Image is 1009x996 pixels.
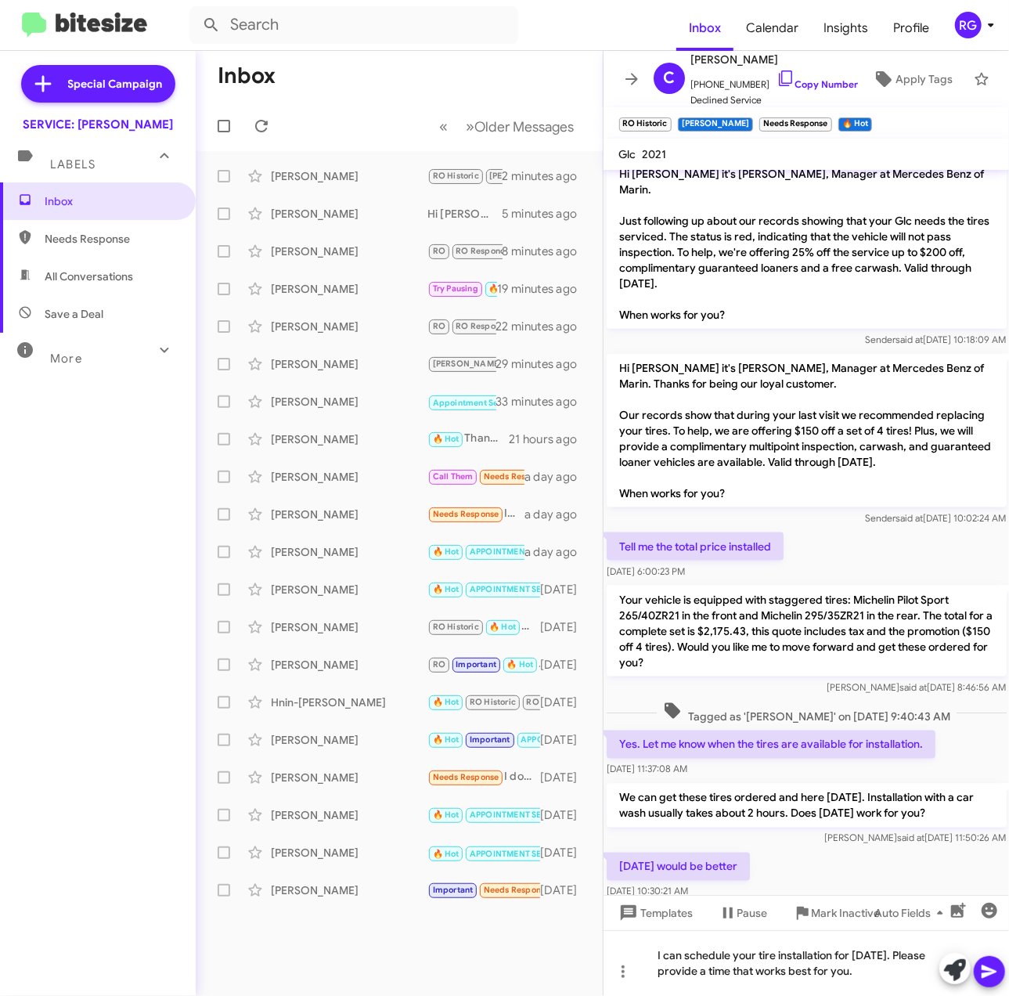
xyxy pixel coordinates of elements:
[540,770,590,785] div: [DATE]
[895,334,923,345] span: said at
[271,168,427,184] div: [PERSON_NAME]
[440,117,449,136] span: «
[607,565,685,577] span: [DATE] 6:00:23 PM
[433,622,479,632] span: RO Historic
[607,731,935,759] p: Yes. Let me know when the tires are available for installation.
[470,734,510,745] span: Important
[467,117,475,136] span: »
[271,206,427,222] div: [PERSON_NAME]
[456,659,496,669] span: Important
[427,167,503,185] div: [DATE] would be better
[218,63,276,88] h1: Inbox
[189,6,518,44] input: Search
[509,431,590,447] div: 21 hours ago
[50,157,95,171] span: Labels
[271,770,427,785] div: [PERSON_NAME]
[759,117,831,132] small: Needs Response
[427,618,540,636] div: No problem! Take your time, and let me know if you have any other questions.
[503,244,590,259] div: 8 minutes ago
[433,246,445,256] span: RO
[433,321,445,331] span: RO
[706,899,780,927] button: Pause
[433,772,499,782] span: Needs Response
[496,319,590,334] div: 22 minutes ago
[271,319,427,334] div: [PERSON_NAME]
[433,885,474,895] span: Important
[456,246,516,256] span: RO Responded
[427,280,497,298] div: Happy [DATE]! Thank you for the update. If you need any other services or have questions about yo...
[271,469,427,485] div: [PERSON_NAME]
[271,431,427,447] div: [PERSON_NAME]
[780,899,893,927] button: Mark Inactive
[427,843,540,862] div: Hey [PERSON_NAME], I think my tires are still ok for now. Will hold off for now
[607,160,1007,329] p: Hi [PERSON_NAME] it's [PERSON_NAME], Manager at Mercedes Benz of Marin. Just following up about o...
[838,117,872,132] small: 🔥 Hot
[427,242,503,260] div: Ok. Thx U
[607,784,1007,828] p: We can get these tires ordered and here [DATE]. Installation with a car wash usually takes about ...
[540,807,590,823] div: [DATE]
[45,269,133,284] span: All Conversations
[271,732,427,748] div: [PERSON_NAME]
[895,512,923,524] span: said at
[427,655,540,673] div: I understand, we also wash your vehicle and provide you a loaner . All are tires come with a 1 ye...
[271,507,427,522] div: [PERSON_NAME]
[427,806,540,824] div: I was in [GEOGRAPHIC_DATA][US_STATE] and took my Mercedes GLC 300 to the Mercedes Dealer in [GEOG...
[811,5,881,51] a: Insights
[942,12,992,38] button: RG
[45,231,178,247] span: Needs Response
[23,117,173,132] div: SERVICE: [PERSON_NAME]
[427,355,496,373] div: Hi [PERSON_NAME]. You guys replaced my rear tires just a few months ago. But thanks anyway.
[271,281,427,297] div: [PERSON_NAME]
[470,810,546,820] span: APPOINTMENT SET
[433,471,474,482] span: Call Them
[433,659,445,669] span: RO
[865,512,1006,524] span: Sender [DATE] 10:02:24 AM
[733,5,811,51] a: Calendar
[427,467,524,485] div: Please give me a call to discuss [PHONE_NUMBER]
[484,471,550,482] span: Needs Response
[503,206,590,222] div: 5 minutes ago
[433,171,479,181] span: RO Historic
[271,845,427,861] div: [PERSON_NAME]
[897,832,924,844] span: said at
[496,394,590,410] div: 33 minutes ago
[524,469,590,485] div: a day ago
[540,845,590,861] div: [DATE]
[663,66,675,91] span: C
[271,356,427,372] div: [PERSON_NAME]
[433,509,499,519] span: Needs Response
[955,12,982,38] div: RG
[427,768,540,786] div: I don't remember this recommendation. There was a screw in one and you asked if I wanted to repla...
[431,110,584,143] nav: Page navigation example
[470,547,546,557] span: APPOINTMENT SET
[691,92,859,108] span: Declined Service
[271,882,427,898] div: [PERSON_NAME]
[607,586,1007,677] p: Your vehicle is equipped with staggered tires: Michelin Pilot Sport 265/40ZR21 in the front and M...
[607,354,1007,507] p: Hi [PERSON_NAME] it's [PERSON_NAME], Manager at Mercedes Benz of Marin. Thanks for being our loya...
[691,50,859,69] span: [PERSON_NAME]
[271,582,427,597] div: [PERSON_NAME]
[427,206,503,222] div: Hi [PERSON_NAME], the battery we recommended at your last visit was $746.52. With our 25% discoun...
[540,657,590,673] div: [DATE]
[881,5,942,51] a: Profile
[503,168,590,184] div: 2 minutes ago
[540,582,590,597] div: [DATE]
[68,76,163,92] span: Special Campaign
[604,899,706,927] button: Templates
[812,899,881,927] span: Mark Inactive
[427,392,496,411] div: I'll let you know soon. Having a water pipe problem at home right now! Thanks
[874,899,950,927] span: Auto Fields
[271,394,427,410] div: [PERSON_NAME]
[827,681,1006,693] span: [PERSON_NAME] [DATE] 8:46:56 AM
[678,117,753,132] small: [PERSON_NAME]
[427,543,524,561] div: Thank you [PERSON_NAME]. I appreciate it.
[470,584,546,594] span: APPOINTMENT SET
[433,810,459,820] span: 🔥 Hot
[619,117,672,132] small: RO Historic
[433,434,459,444] span: 🔥 Hot
[619,147,636,161] span: Glc
[457,110,584,143] button: Next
